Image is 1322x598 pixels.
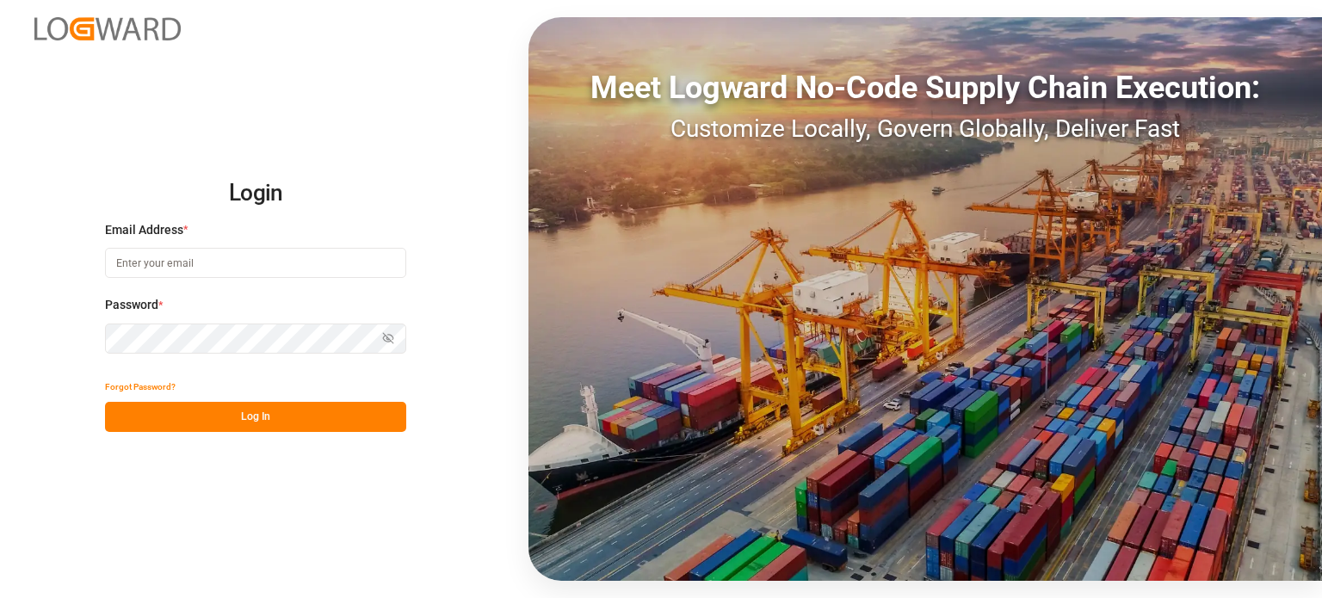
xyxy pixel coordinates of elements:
[105,402,406,432] button: Log In
[105,296,158,314] span: Password
[105,166,406,221] h2: Login
[105,248,406,278] input: Enter your email
[528,111,1322,147] div: Customize Locally, Govern Globally, Deliver Fast
[528,65,1322,111] div: Meet Logward No-Code Supply Chain Execution:
[34,17,181,40] img: Logward_new_orange.png
[105,372,176,402] button: Forgot Password?
[105,221,183,239] span: Email Address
